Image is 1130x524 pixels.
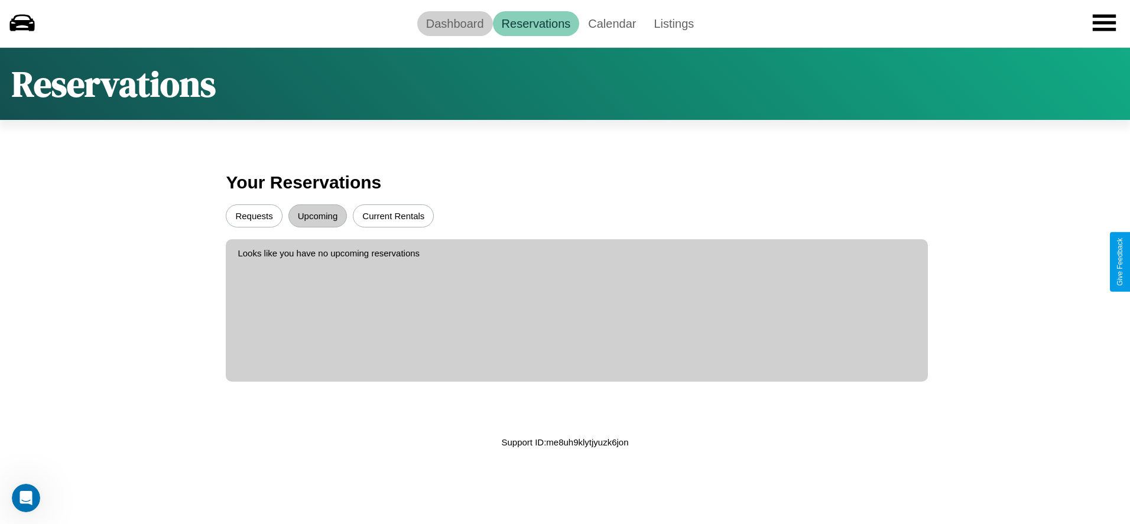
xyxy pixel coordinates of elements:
[226,167,904,198] h3: Your Reservations
[238,245,915,261] p: Looks like you have no upcoming reservations
[493,11,580,36] a: Reservations
[12,484,40,512] iframe: Intercom live chat
[226,204,282,227] button: Requests
[645,11,703,36] a: Listings
[417,11,493,36] a: Dashboard
[12,60,216,108] h1: Reservations
[288,204,348,227] button: Upcoming
[353,204,434,227] button: Current Rentals
[1116,238,1124,286] div: Give Feedback
[501,434,628,450] p: Support ID: me8uh9klytjyuzk6jon
[579,11,645,36] a: Calendar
